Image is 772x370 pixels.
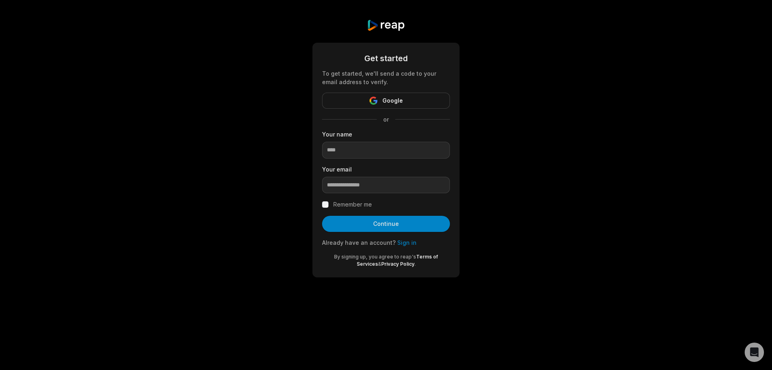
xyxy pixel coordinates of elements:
label: Remember me [333,200,372,209]
span: Google [382,96,403,105]
label: Your name [322,130,450,138]
label: Your email [322,165,450,174]
span: By signing up, you agree to reap's [334,254,416,260]
div: Open Intercom Messenger [745,343,764,362]
span: Already have an account? [322,239,396,246]
div: Get started [322,52,450,64]
span: & [378,261,381,267]
button: Continue [322,216,450,232]
a: Privacy Policy [381,261,415,267]
img: reap [367,19,405,31]
span: . [415,261,416,267]
a: Sign in [397,239,417,246]
div: To get started, we'll send a code to your email address to verify. [322,69,450,86]
span: or [377,115,395,124]
button: Google [322,93,450,109]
